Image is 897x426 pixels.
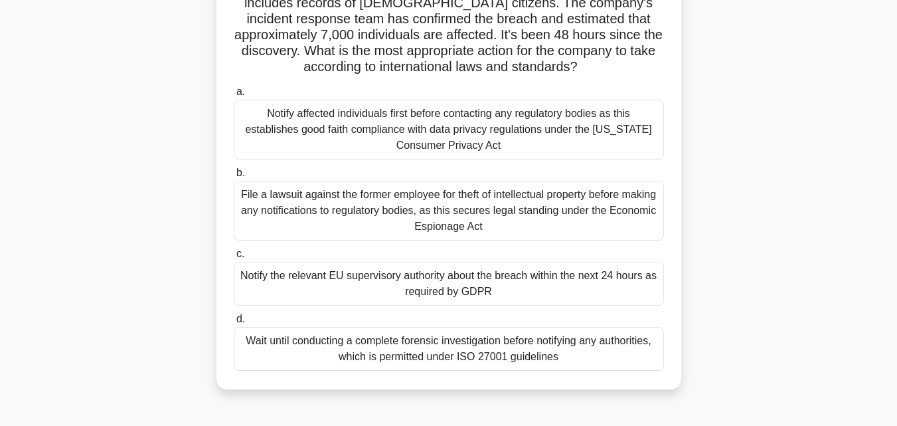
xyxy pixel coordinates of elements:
span: c. [236,248,244,259]
span: a. [236,86,245,97]
div: Notify the relevant EU supervisory authority about the breach within the next 24 hours as require... [234,262,664,306]
div: Wait until conducting a complete forensic investigation before notifying any authorities, which i... [234,327,664,371]
div: Notify affected individuals first before contacting any regulatory bodies as this establishes goo... [234,100,664,160]
span: d. [236,313,245,324]
div: File a lawsuit against the former employee for theft of intellectual property before making any n... [234,181,664,241]
span: b. [236,167,245,178]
